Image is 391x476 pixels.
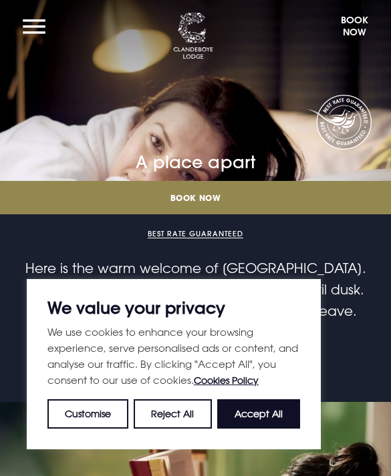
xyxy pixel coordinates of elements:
[47,399,128,429] button: Customise
[47,300,300,316] p: We value your privacy
[16,257,375,321] p: Here is the warm welcome of [GEOGRAPHIC_DATA]. Charm and service from [PERSON_NAME] until dusk. T...
[217,399,300,429] button: Accept All
[134,399,211,429] button: Reject All
[47,324,300,389] p: We use cookies to enhance your browsing experience, serve personalised ads or content, and analys...
[148,230,243,238] button: Best Rate Guaranteed
[194,375,259,386] a: Cookies Policy
[334,13,375,45] button: Book Now
[173,13,213,59] img: Clandeboye Lodge
[112,124,280,173] h1: A place apart
[27,279,321,449] div: We value your privacy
